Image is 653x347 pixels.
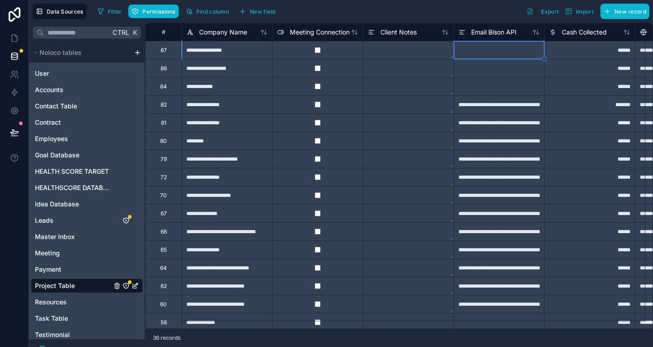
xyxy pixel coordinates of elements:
div: 79 [161,156,167,163]
a: Project Table [35,281,112,290]
span: Goal Database [35,151,79,160]
span: Client Notes [380,28,417,37]
span: Export [541,8,559,15]
span: Master Inbox [35,232,75,241]
span: Testimonial [35,330,70,339]
span: Ctrl [112,27,130,38]
div: 82 [161,101,167,108]
div: Leads [31,213,143,228]
div: Contract [31,115,143,130]
div: Idea Database [31,197,143,211]
div: Project Table [31,279,143,293]
span: Meeting [35,249,60,258]
div: 86 [161,65,167,72]
div: HEALTHSCORE DATABASE [31,181,143,195]
span: Leads [35,216,54,225]
div: 58 [161,319,167,326]
a: Accounts [35,85,112,94]
a: HEALTH SCORE TARGET [35,167,112,176]
div: 67 [161,210,167,217]
a: Resources [35,298,112,307]
div: Meeting [31,246,143,260]
span: Employees [35,134,68,143]
span: Company Name [199,28,247,37]
div: 84 [160,83,167,90]
button: Export [523,4,562,19]
div: 70 [160,192,167,199]
span: New field [250,8,276,15]
div: 80 [160,137,167,145]
span: Accounts [35,85,63,94]
span: Cash Collected [562,28,607,37]
a: New record [597,4,649,19]
div: 64 [160,264,167,272]
a: User [35,69,112,78]
a: Permissions [128,5,182,18]
div: Goal Database [31,148,143,162]
a: Contact Table [35,102,112,111]
div: Accounts [31,83,143,97]
button: New field [236,5,279,18]
a: Testimonial [35,330,112,339]
span: Project Table [35,281,75,290]
span: HEALTH SCORE TARGET [35,167,109,176]
div: 81 [161,119,166,127]
div: User [31,66,143,81]
span: Task Table [35,314,68,323]
a: Task Table [35,314,112,323]
a: Master Inbox [35,232,112,241]
div: Payment [31,262,143,277]
div: Testimonial [31,327,143,342]
span: Contact Table [35,102,77,111]
a: HEALTHSCORE DATABASE [35,183,112,192]
span: Email Bison API [471,28,517,37]
button: Data Sources [33,4,87,19]
div: HEALTH SCORE TARGET [31,164,143,179]
span: Import [576,8,594,15]
button: Find column [182,5,232,18]
div: 60 [160,301,167,308]
a: Contract [35,118,112,127]
div: scrollable content [29,43,145,347]
div: 66 [161,228,167,235]
span: User [35,69,49,78]
span: Meeting Connection [290,28,350,37]
div: 72 [161,174,167,181]
a: Idea Database [35,200,112,209]
span: Find column [196,8,229,15]
div: Employees [31,132,143,146]
span: 36 records [153,334,180,342]
a: Leads [35,216,112,225]
div: 65 [161,246,167,254]
button: Import [562,4,597,19]
div: # [152,29,175,35]
div: Resources [31,295,143,309]
div: 87 [161,47,167,54]
button: Filter [94,5,125,18]
span: Contract [35,118,61,127]
span: Idea Database [35,200,79,209]
a: Meeting [35,249,112,258]
span: Noloco tables [39,48,82,57]
div: Master Inbox [31,230,143,244]
a: Payment [35,265,112,274]
div: Contact Table [31,99,143,113]
span: K [132,29,138,36]
span: Filter [108,8,122,15]
a: Employees [35,134,112,143]
button: New record [600,4,649,19]
span: New record [614,8,646,15]
button: Permissions [128,5,178,18]
span: Permissions [142,8,175,15]
div: Task Table [31,311,143,326]
a: Goal Database [35,151,112,160]
span: Resources [35,298,67,307]
button: Noloco tables [31,46,130,59]
span: Data Sources [47,8,83,15]
div: 62 [161,283,167,290]
span: Payment [35,265,61,274]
